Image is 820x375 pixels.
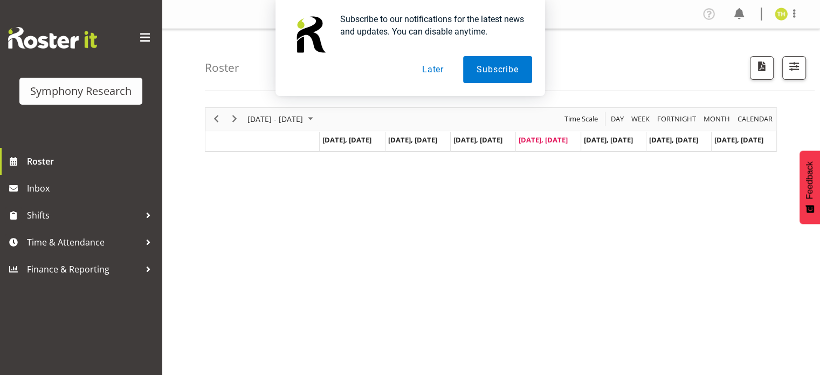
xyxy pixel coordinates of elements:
button: Fortnight [656,112,698,126]
span: Time Scale [563,112,599,126]
span: Day [610,112,625,126]
span: Finance & Reporting [27,261,140,277]
button: Later [409,56,457,83]
span: Roster [27,153,156,169]
button: Timeline Week [630,112,652,126]
span: [DATE], [DATE] [453,135,502,145]
span: [DATE], [DATE] [322,135,371,145]
span: [DATE], [DATE] [584,135,633,145]
span: Inbox [27,180,156,196]
button: Subscribe [463,56,532,83]
div: previous period [207,108,225,131]
div: Subscribe to our notifications for the latest news and updates. You can disable anytime. [332,13,532,38]
button: Previous [209,112,224,126]
span: Feedback [805,161,815,199]
span: [DATE] - [DATE] [246,112,304,126]
button: Timeline Day [609,112,626,126]
div: next period [225,108,244,131]
span: Shifts [27,207,140,223]
button: Feedback - Show survey [800,151,820,224]
button: August 2025 [246,112,318,126]
span: [DATE], [DATE] [649,135,698,145]
span: Month [702,112,731,126]
div: August 18 - 24, 2025 [244,108,320,131]
div: Timeline Week of August 21, 2025 [205,107,777,152]
span: [DATE], [DATE] [714,135,763,145]
span: Week [630,112,651,126]
span: [DATE], [DATE] [519,135,568,145]
img: notification icon [288,13,332,56]
button: Time Scale [563,112,600,126]
span: [DATE], [DATE] [388,135,437,145]
span: Fortnight [656,112,697,126]
button: Next [228,112,242,126]
span: Time & Attendance [27,234,140,250]
span: calendar [736,112,774,126]
button: Timeline Month [702,112,732,126]
button: Month [736,112,775,126]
